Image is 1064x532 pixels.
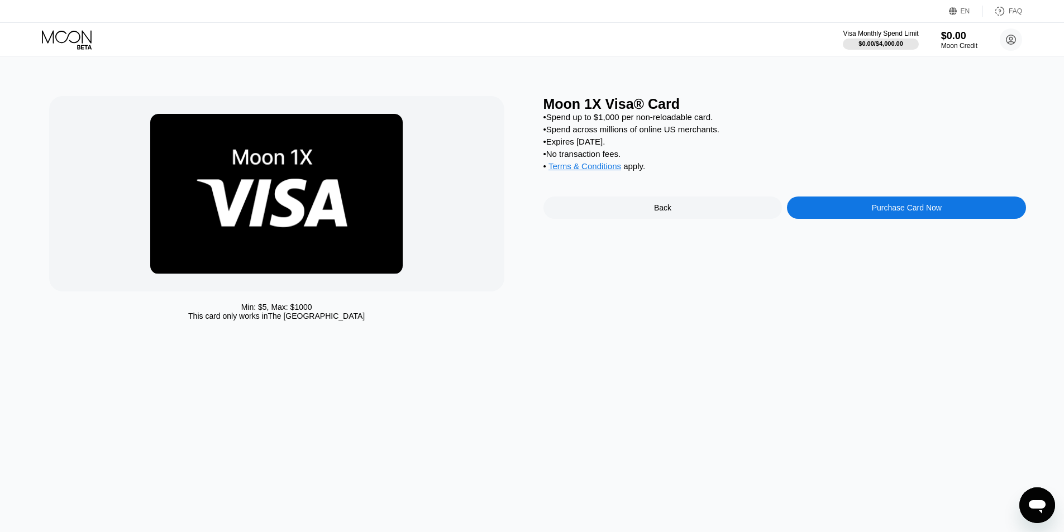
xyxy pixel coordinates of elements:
div: $0.00 / $4,000.00 [858,40,903,47]
span: Terms & Conditions [548,161,621,171]
div: FAQ [1009,7,1022,15]
div: $0.00Moon Credit [941,30,977,50]
div: EN [949,6,983,17]
div: FAQ [983,6,1022,17]
div: Min: $ 5 , Max: $ 1000 [241,303,312,311]
div: Back [543,196,783,219]
div: EN [961,7,970,15]
div: Visa Monthly Spend Limit$0.00/$4,000.00 [843,30,918,50]
div: Purchase Card Now [787,196,1026,219]
div: Moon 1X Visa® Card [543,96,1027,112]
div: Terms & Conditions [548,161,621,174]
div: Purchase Card Now [872,203,942,212]
div: • Spend across millions of online US merchants. [543,124,1027,134]
div: • Spend up to $1,000 per non-reloadable card. [543,112,1027,122]
div: $0.00 [941,30,977,42]
div: Visa Monthly Spend Limit [843,30,918,37]
div: • Expires [DATE]. [543,137,1027,146]
div: Moon Credit [941,42,977,50]
iframe: Button to launch messaging window [1019,487,1055,523]
div: Back [654,203,671,212]
div: • apply . [543,161,1027,174]
div: • No transaction fees. [543,149,1027,159]
div: This card only works in The [GEOGRAPHIC_DATA] [188,311,365,320]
